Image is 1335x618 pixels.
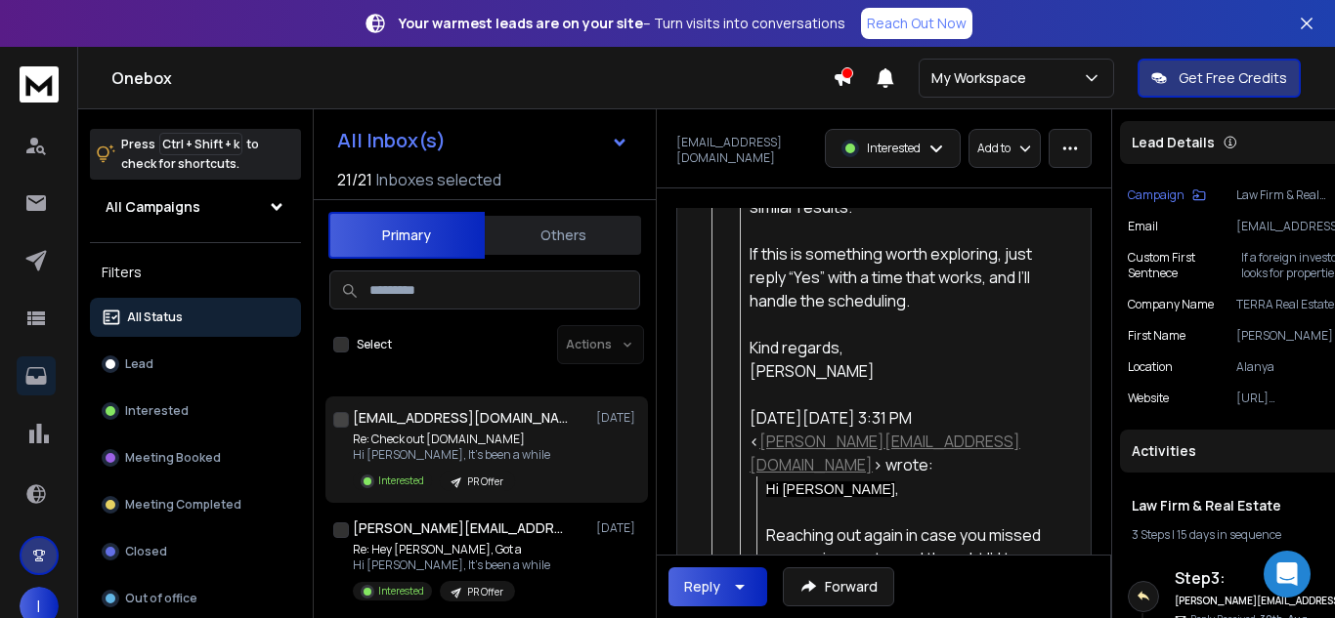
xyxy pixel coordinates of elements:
p: [EMAIL_ADDRESS][DOMAIN_NAME] [676,135,813,166]
div: Kind regards, [750,336,1048,359]
p: Company Name [1128,297,1214,312]
p: Meeting Completed [125,497,241,513]
div: Open Intercom Messenger [1264,551,1311,597]
p: Reach Out Now [867,14,967,33]
p: location [1128,359,1173,375]
p: Hi [PERSON_NAME], It’s been a while [353,447,550,463]
p: Hi [PERSON_NAME], It’s been a while [353,557,550,573]
div: , [766,476,1048,500]
p: Get Free Credits [1179,68,1287,88]
p: Interested [378,584,424,598]
p: Campaign [1128,187,1184,203]
img: logo [20,66,59,103]
h3: Inboxes selected [376,168,501,191]
p: Out of office [125,591,197,606]
div: Reaching out again in case you missed my previous note, and thought I’d try again. [766,523,1048,594]
button: Interested [90,391,301,431]
button: All Inbox(s) [322,121,644,160]
p: Closed [125,544,167,559]
button: Meeting Booked [90,438,301,477]
p: Interested [867,141,921,156]
h1: All Inbox(s) [337,131,446,150]
h1: [EMAIL_ADDRESS][DOMAIN_NAME] [353,408,568,428]
p: Meeting Booked [125,450,221,466]
p: Custom First Sentnece [1128,250,1241,281]
span: Ctrl + Shift + k [159,133,242,155]
p: website [1128,391,1169,406]
p: – Turn visits into conversations [399,14,845,33]
button: Primary [328,212,485,259]
p: PR Offer [467,474,503,489]
a: [PERSON_NAME][EMAIL_ADDRESS][DOMAIN_NAME] [750,431,1020,475]
p: [DATE] [596,520,640,536]
p: Re: Check out [DOMAIN_NAME] [353,432,550,447]
p: Email [1128,219,1158,234]
p: Re: Hey [PERSON_NAME], Got a [353,542,550,557]
span: 15 days in sequence [1177,526,1281,543]
p: PR Offer [467,585,503,599]
h3: Filters [90,259,301,286]
p: Press to check for shortcuts. [121,135,259,174]
button: Forward [783,567,894,606]
h1: Onebox [111,66,833,90]
button: Reply [668,567,767,606]
button: Out of office [90,579,301,618]
p: First Name [1128,328,1185,344]
div: [DATE][DATE] 3:31 PM < > wrote: [750,406,1048,476]
p: Lead Details [1132,133,1215,152]
p: Interested [378,474,424,488]
label: Select [357,337,392,352]
p: Add to [977,141,1011,156]
span: 3 Steps [1132,526,1170,543]
div: Reply [684,577,720,597]
div: If this is something worth exploring, just reply “Yes” with a time that works, and I’ll handle th... [750,242,1048,312]
span: 21 / 21 [337,168,372,191]
h1: [PERSON_NAME][EMAIL_ADDRESS][DOMAIN_NAME] [353,518,568,538]
p: All Status [127,309,183,325]
button: Meeting Completed [90,485,301,524]
strong: Your warmest leads are on your site [399,14,643,32]
p: Interested [125,403,189,419]
p: My Workspace [931,68,1034,88]
button: Others [485,214,641,257]
span: Hi [PERSON_NAME] [766,481,895,497]
p: Lead [125,356,153,372]
button: Get Free Credits [1138,59,1301,98]
button: Campaign [1128,187,1206,203]
button: All Campaigns [90,187,301,227]
div: [PERSON_NAME] [750,359,1048,383]
a: Reach Out Now [861,8,972,39]
h1: All Campaigns [106,197,200,217]
button: All Status [90,298,301,337]
button: Closed [90,532,301,571]
button: Lead [90,345,301,384]
p: [DATE] [596,410,640,426]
